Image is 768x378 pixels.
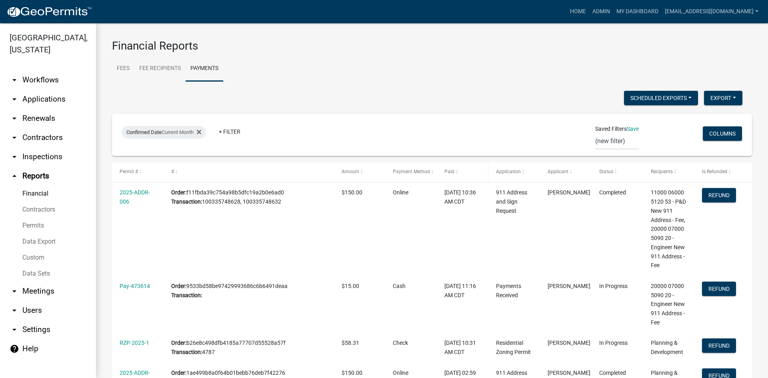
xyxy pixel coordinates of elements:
wm-modal-confirm: Refund Payment [702,286,736,292]
span: Status [599,169,613,174]
i: arrow_drop_down [10,114,19,123]
a: Payments [186,56,223,82]
span: $150.00 [342,189,362,196]
a: My Dashboard [613,4,662,19]
datatable-header-cell: Payment Method [385,162,437,182]
span: Tracy Troutner [548,283,590,289]
i: arrow_drop_up [10,171,19,181]
a: Home [567,4,589,19]
i: arrow_drop_down [10,325,19,334]
a: RZP-2025-1 [120,340,149,346]
div: [DATE] 10:31 AM CDT [444,338,480,357]
div: [DATE] 11:16 AM CDT [444,282,480,300]
datatable-header-cell: Status [591,162,643,182]
datatable-header-cell: # [164,162,334,182]
span: # [171,169,174,174]
span: Is Refunded [702,169,727,174]
span: In Progress [599,340,628,346]
datatable-header-cell: Permit # [112,162,164,182]
b: Order: [171,283,186,289]
i: arrow_drop_down [10,94,19,104]
h3: Financial Reports [112,39,752,53]
span: Completed [599,370,626,376]
span: Check [393,340,408,346]
a: Save [627,126,639,132]
span: Online [393,189,408,196]
span: Planning & Development [651,340,683,355]
a: [EMAIL_ADDRESS][DOMAIN_NAME] [662,4,762,19]
span: $15.00 [342,283,359,289]
a: Admin [589,4,613,19]
b: Transaction: [171,198,202,205]
wm-modal-confirm: Refund Payment [702,343,736,350]
datatable-header-cell: Is Refunded [694,162,746,182]
span: Recipients [651,169,673,174]
div: f11fbda39c754a98b5dfc19a2b0e6ad0 100335748628, 100335748632 [171,188,326,206]
datatable-header-cell: Paid [437,162,488,182]
wm-modal-confirm: Refund Payment [702,193,736,199]
span: Permit # [120,169,138,174]
a: Fees [112,56,134,82]
span: In Progress [599,283,628,289]
datatable-header-cell: Amount [334,162,385,182]
i: help [10,344,19,354]
b: Order: [171,340,186,346]
span: Payment Method [393,169,430,174]
div: b26e8c498dfb4185a77707d55528a57f 4787 [171,338,326,357]
b: Transaction: [171,292,202,298]
span: $58.31 [342,340,359,346]
a: 2025-ADDR-006 [120,189,150,205]
span: Amount [342,169,359,174]
span: 20000 07000 5090 20 - Engineer New 911 Address - Fee [651,283,685,326]
datatable-header-cell: Applicant [540,162,592,182]
span: Saved Filters [595,125,627,133]
button: Scheduled Exports [624,91,698,105]
i: arrow_drop_down [10,152,19,162]
span: Dennis [548,340,590,346]
span: 911 Address and Sign Request [496,189,527,214]
b: Transaction: [171,349,202,355]
datatable-header-cell: Application [488,162,540,182]
span: Anne Weideman [548,370,590,376]
span: Application [496,169,521,174]
button: Refund [702,188,736,202]
button: Export [704,91,742,105]
span: Confirmed Date [126,129,162,135]
button: Columns [703,126,742,141]
span: $150.00 [342,370,362,376]
b: Order: [171,189,186,196]
span: Online [393,370,408,376]
button: Refund [702,338,736,353]
datatable-header-cell: Recipients [643,162,694,182]
span: Applicant [548,169,568,174]
a: Fee Recipients [134,56,186,82]
span: Completed [599,189,626,196]
a: Pay-473614 [120,283,150,289]
div: [DATE] 10:36 AM CDT [444,188,480,206]
span: Cash [393,283,406,289]
i: arrow_drop_down [10,133,19,142]
a: + Filter [212,124,247,139]
button: Refund [702,282,736,296]
i: arrow_drop_down [10,75,19,85]
span: 11000 06000 5120 53 - P&D New 911 Address - Fee, 20000 07000 5090 20 - Engineer New 911 Address -... [651,189,686,268]
span: Payments Received [496,283,521,298]
div: Current Month [122,126,206,139]
i: arrow_drop_down [10,306,19,315]
i: arrow_drop_down [10,286,19,296]
span: Residential Zoning Permit [496,340,531,355]
span: Stephanie Baker [548,189,590,196]
div: 9533bd58be97429993686c6b6491deaa [171,282,326,300]
span: Paid [444,169,454,174]
b: Order: [171,370,186,376]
